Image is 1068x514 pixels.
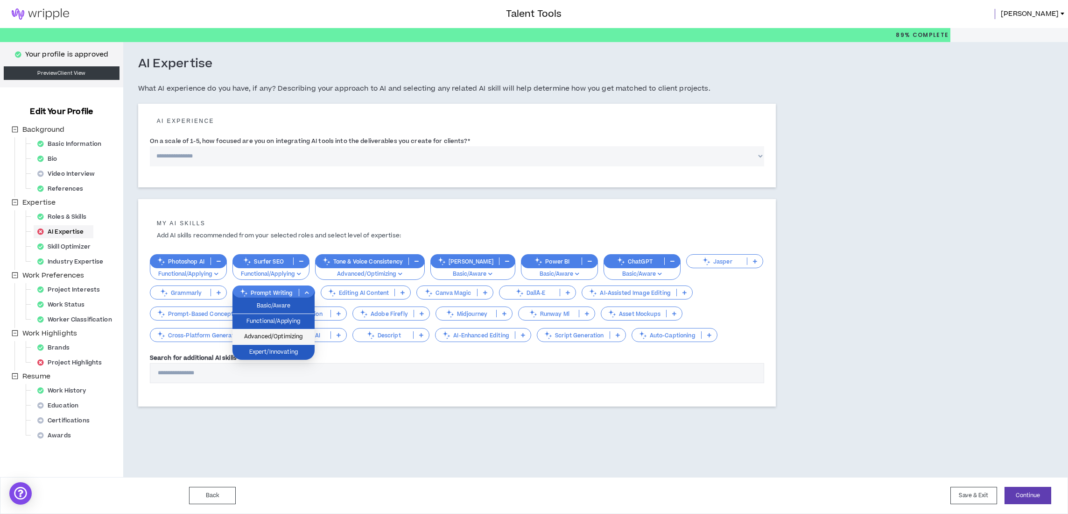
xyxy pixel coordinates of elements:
div: Work Status [34,298,94,311]
button: Continue [1005,487,1051,504]
span: Resume [21,371,52,382]
button: Basic/Aware [604,262,681,280]
button: Back [189,487,236,504]
a: PreviewClient View [4,66,119,80]
div: Bio [34,152,67,165]
h3: Edit Your Profile [26,106,97,117]
div: Awards [34,429,80,442]
p: AI-Enhanced Editing [436,332,515,339]
p: Prompt-Based Concepting [150,310,248,317]
p: [PERSON_NAME] [431,258,499,265]
p: Adobe Firefly [353,310,414,317]
span: Background [22,125,64,135]
div: References [34,182,92,195]
span: Complete [910,31,949,39]
p: Editing AI Content [321,289,395,296]
div: Skill Optimizer [34,240,100,253]
span: Work Preferences [22,271,84,280]
span: Resume [22,371,50,381]
p: Functional/Applying [156,270,221,278]
span: [PERSON_NAME] [1001,9,1059,19]
span: minus-square [12,272,18,278]
span: Background [21,124,66,136]
h3: Talent Tools [506,7,562,21]
p: Photoshop AI [150,258,211,265]
h5: My AI skills [150,220,764,227]
span: Advanced/Optimizing [238,332,309,342]
span: minus-square [12,199,18,206]
span: Work Preferences [21,270,86,281]
div: Industry Expertise [34,255,112,268]
p: Basic/Aware [527,270,592,278]
p: ChatGPT [604,258,664,265]
button: Functional/Applying [232,262,309,280]
div: Video Interview [34,167,104,180]
p: Script Generation [537,332,609,339]
p: Grammarly [150,289,211,296]
p: AI-Assisted Image Editing [582,289,676,296]
div: Brands [34,341,79,354]
button: Basic/Aware [521,262,598,280]
div: Education [34,399,88,412]
span: Work Highlights [22,328,77,338]
p: Surfer SEO [233,258,293,265]
p: Runway Ml [519,310,579,317]
p: DallÂ·E [499,289,560,296]
p: 89% [896,28,949,42]
span: Expertise [21,197,57,208]
button: Advanced/Optimizing [315,262,425,280]
h3: AI Expertise [138,56,213,72]
h5: What AI experience do you have, if any? Describing your approach to AI and selecting any related ... [138,83,776,94]
span: minus-square [12,126,18,133]
p: Basic/Aware [436,270,509,278]
div: Certifications [34,414,99,427]
span: minus-square [12,373,18,379]
p: Tone & Voice Consistency [316,258,408,265]
span: minus-square [12,330,18,336]
button: Basic/Aware [430,262,515,280]
p: Functional/Applying [239,270,303,278]
span: Functional/Applying [238,316,309,327]
p: Descript [353,332,413,339]
p: Your profile is approved [25,50,108,60]
p: Jasper [687,258,747,265]
span: Basic/Aware [238,301,309,311]
div: AI Expertise [34,225,93,238]
p: Advanced/Optimizing [321,270,419,278]
p: Canva Magic [417,289,477,296]
div: Project Interests [34,283,109,296]
div: Roles & Skills [34,210,96,223]
span: Expert/Innovating [238,347,309,357]
p: Midjourney [436,310,496,317]
div: Worker Classification [34,313,121,326]
h5: AI experience [150,118,764,124]
p: Power BI [521,258,582,265]
button: Save & Exit [950,487,997,504]
p: Add AI skills recommended from your selected roles and select level of expertise: [150,231,764,240]
p: Basic/Aware [610,270,675,278]
p: Cross-Platform Generation [150,332,248,339]
div: Open Intercom Messenger [9,482,32,505]
div: Project Highlights [34,356,111,369]
span: Work Highlights [21,328,79,339]
span: Expertise [22,198,56,207]
label: Search for additional AI skills [150,354,237,362]
p: Asset Mockups [601,310,666,317]
div: Basic Information [34,137,111,150]
label: On a scale of 1-5, how focused are you on integrating AI tools into the deliverables you create f... [150,134,470,149]
p: Auto-Captioning [632,332,701,339]
button: Functional/Applying [150,262,227,280]
div: Work History [34,384,96,397]
p: Prompt Writing [233,289,299,296]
